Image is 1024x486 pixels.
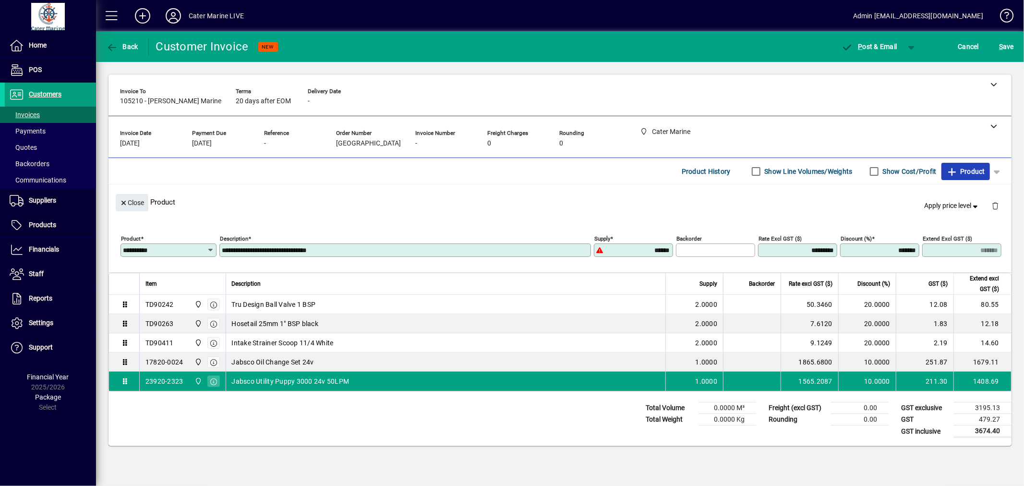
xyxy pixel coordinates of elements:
[5,172,96,188] a: Communications
[997,38,1016,55] button: Save
[896,414,954,425] td: GST
[953,333,1011,352] td: 14.60
[928,279,948,289] span: GST ($)
[696,377,718,386] span: 1.0000
[5,156,96,172] a: Backorders
[838,314,896,333] td: 20.0000
[232,377,349,386] span: Jabsco Utility Puppy 3000 24v 50LPM
[953,314,1011,333] td: 12.18
[232,279,261,289] span: Description
[958,39,979,54] span: Cancel
[787,319,832,328] div: 7.6120
[984,194,1007,217] button: Delete
[896,402,954,414] td: GST exclusive
[896,425,954,437] td: GST inclusive
[696,300,718,309] span: 2.0000
[993,2,1012,33] a: Knowledge Base
[27,373,69,381] span: Financial Year
[594,235,610,242] mat-label: Supply
[145,338,174,348] div: TD90411
[336,140,401,147] span: [GEOGRAPHIC_DATA]
[921,197,984,215] button: Apply price level
[5,336,96,360] a: Support
[5,311,96,335] a: Settings
[232,338,334,348] span: Intake Strainer Scoop 11/4 White
[853,8,983,24] div: Admin [EMAIL_ADDRESS][DOMAIN_NAME]
[29,66,42,73] span: POS
[10,144,37,151] span: Quotes
[960,273,999,294] span: Extend excl GST ($)
[113,198,151,207] app-page-header-button: Close
[232,319,319,328] span: Hosetail 25mm 1" BSP black
[5,189,96,213] a: Suppliers
[236,97,291,105] span: 20 days after EOM
[262,44,274,50] span: NEW
[857,279,890,289] span: Discount (%)
[838,372,896,391] td: 10.0000
[192,318,203,329] span: Cater Marine
[127,7,158,24] button: Add
[29,270,44,278] span: Staff
[838,333,896,352] td: 20.0000
[104,38,141,55] button: Back
[837,38,902,55] button: Post & Email
[189,8,244,24] div: Cater Marine LIVE
[787,357,832,367] div: 1865.6800
[145,319,174,328] div: TD90263
[120,140,140,147] span: [DATE]
[923,235,972,242] mat-label: Extend excl GST ($)
[106,43,138,50] span: Back
[896,352,953,372] td: 251.87
[953,372,1011,391] td: 1408.69
[696,319,718,328] span: 2.0000
[954,414,1012,425] td: 479.27
[946,164,985,179] span: Product
[29,41,47,49] span: Home
[156,39,249,54] div: Customer Invoice
[641,414,699,425] td: Total Weight
[29,294,52,302] span: Reports
[787,338,832,348] div: 9.1249
[29,319,53,327] span: Settings
[787,300,832,309] div: 50.3460
[232,300,316,309] span: Tru Design Ball Valve 1 BSP
[749,279,775,289] span: Backorder
[10,160,49,168] span: Backorders
[831,414,889,425] td: 0.00
[953,352,1011,372] td: 1679.11
[29,343,53,351] span: Support
[941,163,990,180] button: Product
[232,357,314,367] span: Jabsco Oil Change Set 24v
[954,425,1012,437] td: 3674.40
[5,123,96,139] a: Payments
[699,402,756,414] td: 0.0000 M³
[676,235,702,242] mat-label: Backorder
[5,139,96,156] a: Quotes
[220,235,248,242] mat-label: Description
[116,194,148,211] button: Close
[308,97,310,105] span: -
[763,167,853,176] label: Show Line Volumes/Weights
[29,245,59,253] span: Financials
[925,201,980,211] span: Apply price level
[264,140,266,147] span: -
[999,43,1003,50] span: S
[954,402,1012,414] td: 3195.13
[5,287,96,311] a: Reports
[192,376,203,387] span: Cater Marine
[415,140,417,147] span: -
[29,90,61,98] span: Customers
[108,184,1012,219] div: Product
[120,195,145,211] span: Close
[682,164,731,179] span: Product History
[764,414,831,425] td: Rounding
[699,279,717,289] span: Supply
[896,372,953,391] td: 211.30
[487,140,491,147] span: 0
[192,299,203,310] span: Cater Marine
[145,279,157,289] span: Item
[96,38,149,55] app-page-header-button: Back
[789,279,832,289] span: Rate excl GST ($)
[192,338,203,348] span: Cater Marine
[158,7,189,24] button: Profile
